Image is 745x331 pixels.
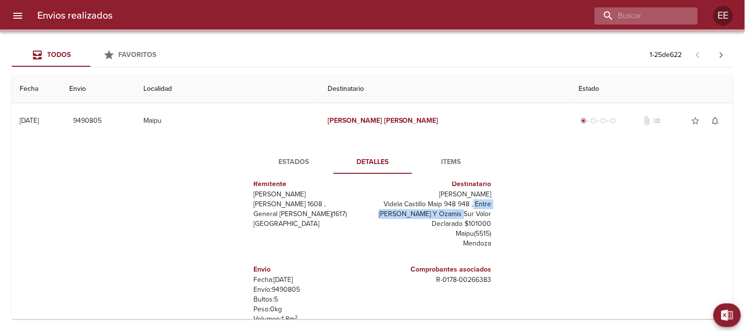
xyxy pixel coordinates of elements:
[650,50,682,60] p: 1 - 25 de 622
[254,275,369,285] p: Fecha: [DATE]
[261,156,328,168] span: Estados
[320,75,571,103] th: Destinatario
[600,118,606,124] span: radio_button_unchecked
[377,275,492,285] p: R - 0178 - 00266383
[254,285,369,295] p: Envío: 9490805
[254,209,369,219] p: General [PERSON_NAME] ( 1617 )
[384,116,439,125] em: [PERSON_NAME]
[377,229,492,239] p: Maipu ( 5515 )
[73,115,102,127] span: 9490805
[47,51,71,59] span: Todos
[686,50,710,59] span: Pagina anterior
[580,118,586,124] span: radio_button_checked
[711,116,720,126] span: notifications_none
[595,7,681,25] input: buscar
[37,8,112,24] h6: Envios realizados
[328,116,382,125] em: [PERSON_NAME]
[254,190,369,199] p: [PERSON_NAME]
[691,116,701,126] span: star_border
[254,264,369,275] h6: Envio
[339,156,406,168] span: Detalles
[12,43,169,67] div: Tabs Envios
[254,219,369,229] p: [GEOGRAPHIC_DATA]
[377,264,492,275] h6: Comprobantes asociados
[590,118,596,124] span: radio_button_unchecked
[6,4,29,28] button: menu
[136,103,320,138] td: Maipu
[377,179,492,190] h6: Destinatario
[254,179,369,190] h6: Remitente
[69,112,106,130] button: 9490805
[377,199,492,229] p: Videla Castillo Maip 948 948 , Entre [PERSON_NAME] Y Ozamis Sur Valor Declarado $101000
[706,111,725,131] button: Activar notificaciones
[377,190,492,199] p: [PERSON_NAME]
[377,239,492,248] p: Mendoza
[686,111,706,131] button: Agregar a favoritos
[119,51,157,59] span: Favoritos
[254,314,369,324] p: Volumen: 1.8 m
[652,116,662,126] span: No tiene pedido asociado
[254,295,369,304] p: Bultos: 5
[642,116,652,126] span: No tiene documentos adjuntos
[571,75,733,103] th: Estado
[136,75,320,103] th: Localidad
[295,314,298,320] sup: 3
[418,156,485,168] span: Items
[12,75,61,103] th: Fecha
[255,150,491,174] div: Tabs detalle de guia
[710,43,733,67] span: Pagina siguiente
[254,199,369,209] p: [PERSON_NAME] 1608 ,
[61,75,136,103] th: Envio
[254,304,369,314] p: Peso: 0 kg
[714,303,741,327] button: Exportar Excel
[20,116,39,125] div: [DATE]
[610,118,616,124] span: radio_button_unchecked
[714,6,733,26] div: Abrir información de usuario
[714,6,733,26] div: EE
